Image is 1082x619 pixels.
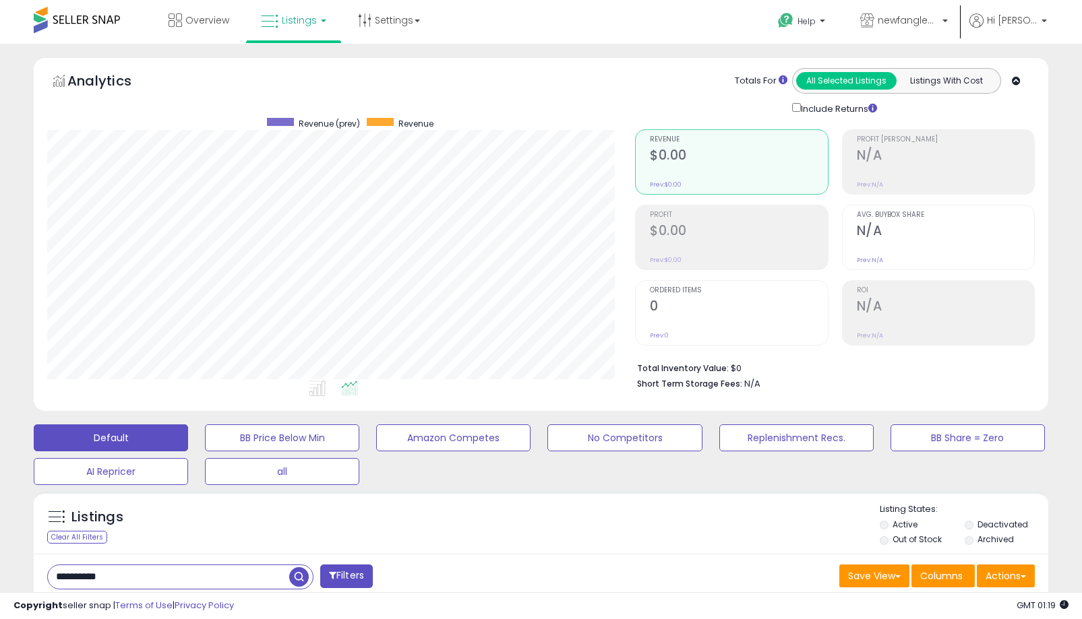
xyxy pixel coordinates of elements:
small: Prev: N/A [857,181,883,189]
button: Save View [839,564,909,587]
span: Overview [185,13,229,27]
a: Help [767,2,839,44]
span: newfangled networks [878,13,938,27]
span: ROI [857,287,1034,294]
button: Amazon Competes [376,424,531,451]
span: Avg. Buybox Share [857,211,1034,219]
label: Active [893,519,918,530]
i: Get Help [777,12,794,29]
h2: 0 [650,298,827,317]
h2: N/A [857,298,1034,317]
div: Include Returns [782,100,893,116]
button: Default [34,424,188,451]
span: Columns [920,569,963,583]
button: BB Price Below Min [205,424,359,451]
button: AI Repricer [34,458,188,485]
h2: N/A [857,148,1034,166]
label: Archived [978,533,1014,545]
button: Columns [911,564,975,587]
p: Listing States: [880,503,1048,516]
li: $0 [637,359,1025,375]
small: Prev: $0.00 [650,181,682,189]
span: Listings [282,13,317,27]
h2: N/A [857,223,1034,241]
span: Revenue [650,136,827,143]
button: Filters [320,564,373,588]
span: Ordered Items [650,287,827,294]
span: Help [798,15,816,27]
b: Total Inventory Value: [637,362,729,374]
button: Replenishment Recs. [719,424,874,451]
button: Listings With Cost [896,72,996,90]
label: Deactivated [978,519,1028,530]
a: Hi [PERSON_NAME] [969,13,1047,44]
div: seller snap | | [13,599,234,612]
h2: $0.00 [650,148,827,166]
span: Profit [PERSON_NAME] [857,136,1034,143]
div: Clear All Filters [47,531,107,544]
button: BB Share = Zero [891,424,1045,451]
span: Revenue (prev) [299,118,360,129]
button: Actions [977,564,1035,587]
button: all [205,458,359,485]
span: Profit [650,211,827,219]
div: Totals For [735,75,787,88]
span: Revenue [398,118,433,129]
span: N/A [744,377,760,390]
small: Prev: 0 [650,331,669,339]
a: Privacy Policy [175,599,234,612]
span: 2025-08-15 01:19 GMT [1017,599,1069,612]
strong: Copyright [13,599,63,612]
button: No Competitors [547,424,702,451]
button: All Selected Listings [796,72,897,90]
b: Short Term Storage Fees: [637,378,742,389]
small: Prev: N/A [857,256,883,264]
a: Terms of Use [115,599,173,612]
h2: $0.00 [650,223,827,241]
label: Out of Stock [893,533,942,545]
small: Prev: N/A [857,331,883,339]
h5: Listings [71,508,123,527]
span: Hi [PERSON_NAME] [987,13,1038,27]
h5: Analytics [67,71,158,94]
small: Prev: $0.00 [650,256,682,264]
